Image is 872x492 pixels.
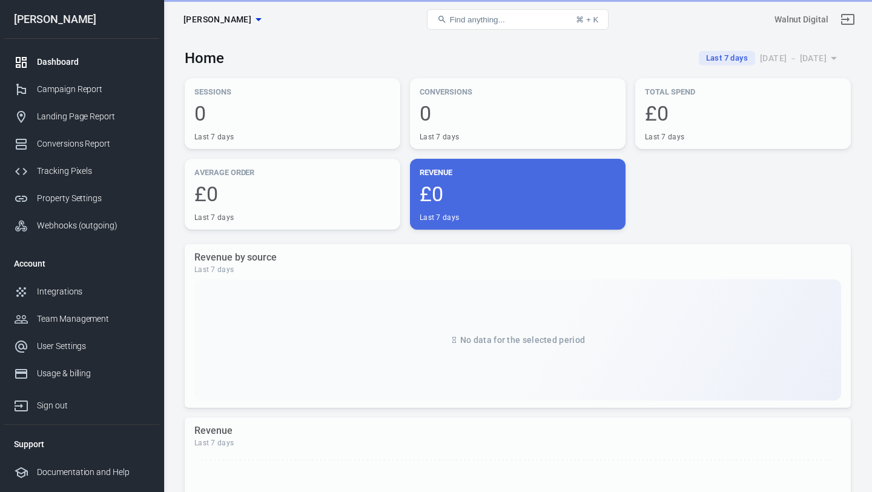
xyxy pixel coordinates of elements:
div: Documentation and Help [37,466,150,479]
div: [PERSON_NAME] [4,14,159,25]
h3: Home [185,50,224,67]
div: Sign out [37,399,150,412]
div: User Settings [37,340,150,353]
div: Tracking Pixels [37,165,150,178]
a: Webhooks (outgoing) [4,212,159,239]
a: Usage & billing [4,360,159,387]
div: Team Management [37,313,150,325]
div: ⌘ + K [576,15,598,24]
a: Tracking Pixels [4,158,159,185]
div: Webhooks (outgoing) [37,219,150,232]
a: Landing Page Report [4,103,159,130]
div: Landing Page Report [37,110,150,123]
a: Sign out [833,5,862,34]
a: User Settings [4,333,159,360]
div: Usage & billing [37,367,150,380]
button: [PERSON_NAME] [179,8,266,31]
a: Sign out [4,387,159,419]
div: Dashboard [37,56,150,68]
span: Chris Cole [183,12,251,27]
li: Support [4,430,159,459]
div: Property Settings [37,192,150,205]
a: Conversions Report [4,130,159,158]
div: Account id: 1itlNlHf [775,13,828,26]
div: Campaign Report [37,83,150,96]
div: Conversions Report [37,138,150,150]
button: Find anything...⌘ + K [427,9,609,30]
a: Campaign Report [4,76,159,103]
a: Team Management [4,305,159,333]
a: Property Settings [4,185,159,212]
a: Integrations [4,278,159,305]
a: Dashboard [4,48,159,76]
div: Integrations [37,285,150,298]
span: Find anything... [449,15,504,24]
li: Account [4,249,159,278]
